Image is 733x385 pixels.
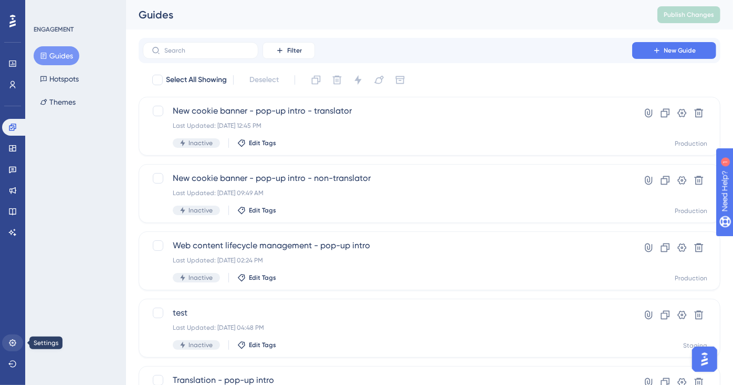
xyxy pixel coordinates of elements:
[189,206,213,215] span: Inactive
[164,47,249,54] input: Search
[166,74,227,86] span: Select All Showing
[657,6,720,23] button: Publish Changes
[689,343,720,375] iframe: UserGuiding AI Assistant Launcher
[240,70,288,89] button: Deselect
[237,139,276,147] button: Edit Tags
[173,172,602,185] span: New cookie banner - pop-up intro - non-translator
[249,273,276,282] span: Edit Tags
[189,139,213,147] span: Inactive
[664,11,714,19] span: Publish Changes
[287,46,302,55] span: Filter
[237,273,276,282] button: Edit Tags
[237,206,276,215] button: Edit Tags
[25,3,66,15] span: Need Help?
[249,206,276,215] span: Edit Tags
[173,121,602,130] div: Last Updated: [DATE] 12:45 PM
[173,239,602,252] span: Web content lifecycle management - pop-up intro
[249,74,279,86] span: Deselect
[189,273,213,282] span: Inactive
[263,42,315,59] button: Filter
[173,307,602,319] span: test
[73,5,76,14] div: 1
[249,341,276,349] span: Edit Tags
[237,341,276,349] button: Edit Tags
[34,93,82,112] button: Themes
[664,46,696,55] span: New Guide
[675,139,707,148] div: Production
[173,323,602,332] div: Last Updated: [DATE] 04:48 PM
[173,105,602,117] span: New cookie banner - pop-up intro - translator
[139,7,631,22] div: Guides
[683,341,707,350] div: Staging
[34,25,74,34] div: ENGAGEMENT
[34,46,79,65] button: Guides
[34,69,85,88] button: Hotspots
[189,341,213,349] span: Inactive
[173,189,602,197] div: Last Updated: [DATE] 09:49 AM
[675,207,707,215] div: Production
[632,42,716,59] button: New Guide
[675,274,707,282] div: Production
[173,256,602,265] div: Last Updated: [DATE] 02:24 PM
[249,139,276,147] span: Edit Tags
